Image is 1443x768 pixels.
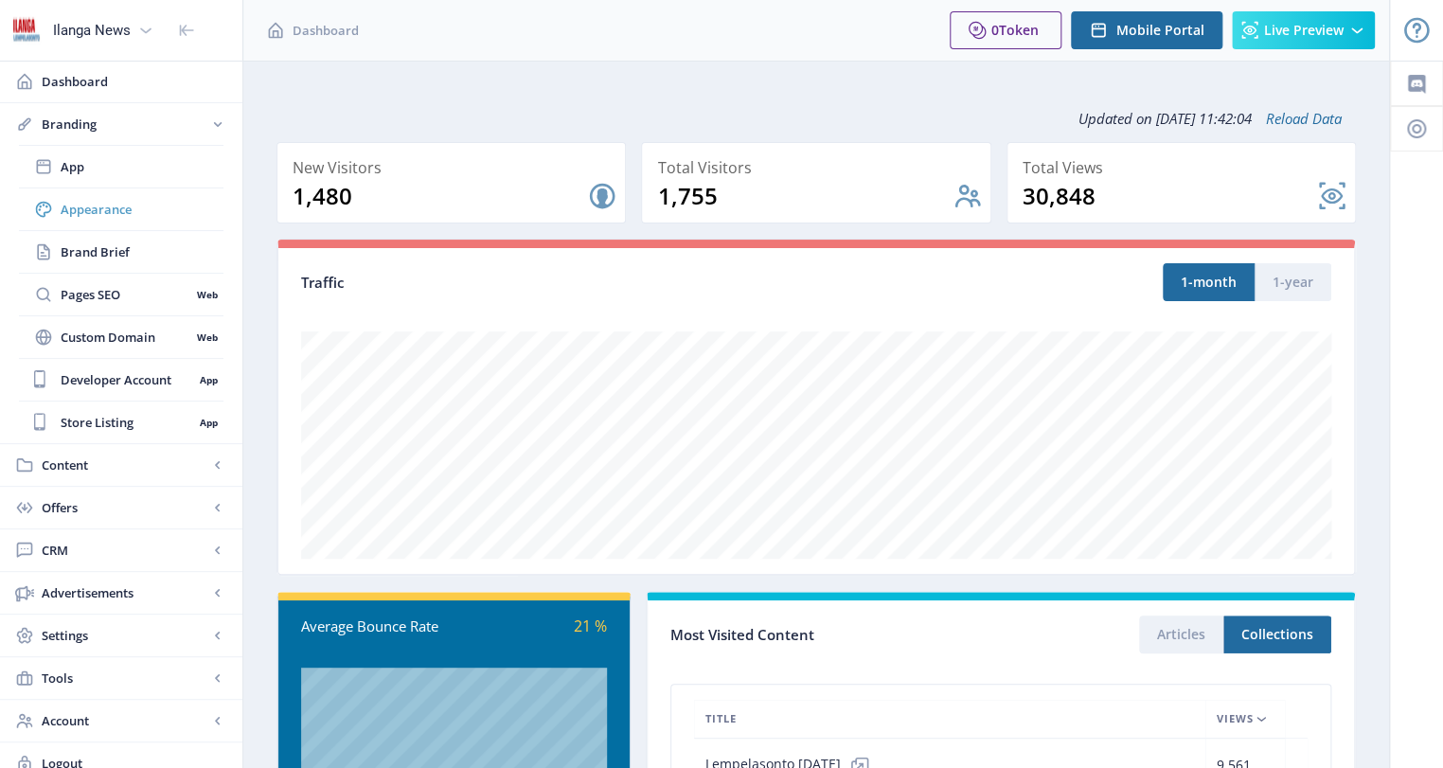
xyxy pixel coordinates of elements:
div: Total Views [1023,154,1347,181]
a: Appearance [19,188,223,230]
span: CRM [42,541,208,560]
button: Articles [1139,616,1223,653]
button: 0Token [950,11,1061,49]
span: Dashboard [293,21,359,40]
div: Ilanga News [53,9,131,51]
div: Total Visitors [657,154,982,181]
a: Pages SEOWeb [19,274,223,315]
a: Reload Data [1252,109,1342,128]
div: 1,755 [657,181,952,211]
button: Mobile Portal [1071,11,1222,49]
span: Mobile Portal [1116,23,1204,38]
button: Collections [1223,616,1331,653]
span: Content [42,455,208,474]
span: Appearance [61,200,223,219]
span: Tools [42,669,208,688]
span: 21 % [574,616,607,636]
div: Updated on [DATE] 11:42:04 [276,95,1356,142]
span: Developer Account [61,370,193,389]
nb-badge: Web [190,285,223,304]
div: Traffic [301,272,816,294]
span: App [61,157,223,176]
span: Account [42,711,208,730]
div: 30,848 [1023,181,1317,211]
button: 1-month [1163,263,1255,301]
span: Token [999,21,1039,39]
nb-badge: Web [190,328,223,347]
div: 1,480 [293,181,587,211]
span: Brand Brief [61,242,223,261]
span: Custom Domain [61,328,190,347]
nb-badge: App [193,370,223,389]
div: Most Visited Content [670,620,1001,650]
span: Live Preview [1264,23,1344,38]
a: Developer AccountApp [19,359,223,401]
span: Offers [42,498,208,517]
a: Custom DomainWeb [19,316,223,358]
img: 6e32966d-d278-493e-af78-9af65f0c2223.png [11,15,42,45]
div: Average Bounce Rate [301,616,454,637]
span: Pages SEO [61,285,190,304]
span: Settings [42,626,208,645]
div: New Visitors [293,154,617,181]
a: Brand Brief [19,231,223,273]
span: Dashboard [42,72,227,91]
a: Store ListingApp [19,402,223,443]
button: Live Preview [1232,11,1375,49]
a: App [19,146,223,188]
span: Title [705,707,737,730]
span: Advertisements [42,583,208,602]
nb-badge: App [193,413,223,432]
span: Store Listing [61,413,193,432]
button: 1-year [1255,263,1331,301]
span: Views [1217,707,1254,730]
span: Branding [42,115,208,134]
